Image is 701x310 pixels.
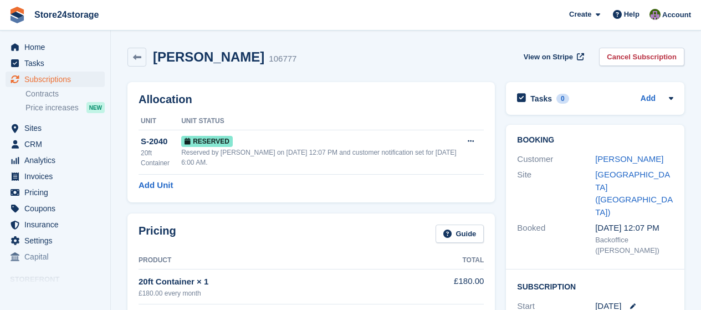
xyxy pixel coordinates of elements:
span: Sites [24,120,91,136]
th: Unit Status [181,113,460,130]
div: [DATE] 12:07 PM [595,222,673,235]
span: CRM [24,136,91,152]
span: Capital [24,249,91,265]
div: Booked [517,222,595,256]
span: Account [662,9,691,21]
h2: Tasks [530,94,552,104]
span: Coupons [24,201,91,216]
a: menu [6,120,105,136]
div: Reserved by [PERSON_NAME] on [DATE] 12:07 PM and customer notification set for [DATE] 6:00 AM. [181,148,460,167]
div: 20ft Container × 1 [139,276,431,288]
th: Total [431,252,484,270]
a: menu [6,169,105,184]
span: Price increases [25,103,79,113]
div: £180.00 every month [139,288,431,298]
div: Customer [517,153,595,166]
td: £180.00 [431,269,484,304]
a: menu [6,201,105,216]
span: Pricing [24,185,91,200]
img: stora-icon-8386f47178a22dfd0bd8f6a31ec36ba5ce8667c1dd55bd0f319d3a0aa187defe.svg [9,7,25,23]
a: Price increases NEW [25,101,105,114]
span: Tasks [24,55,91,71]
a: menu [6,55,105,71]
a: menu [6,185,105,200]
a: menu [6,233,105,248]
span: Invoices [24,169,91,184]
span: Analytics [24,153,91,168]
div: S-2040 [141,135,181,148]
th: Product [139,252,431,270]
a: menu [6,249,105,265]
h2: Pricing [139,225,176,243]
a: menu [6,153,105,168]
div: NEW [86,102,105,113]
span: Home [24,39,91,55]
a: Contracts [25,89,105,99]
a: menu [6,72,105,87]
a: Add Unit [139,179,173,192]
img: Jane Welch [649,9,661,20]
div: 20ft Container [141,148,181,168]
a: [PERSON_NAME] [595,154,663,164]
a: menu [6,39,105,55]
span: Settings [24,233,91,248]
div: 106777 [269,53,296,65]
div: 0 [556,94,569,104]
span: Subscriptions [24,72,91,87]
a: [GEOGRAPHIC_DATA] ([GEOGRAPHIC_DATA]) [595,170,673,217]
span: Help [624,9,639,20]
div: Backoffice ([PERSON_NAME]) [595,235,673,256]
span: Insurance [24,217,91,232]
div: Site [517,169,595,218]
span: Create [569,9,591,20]
a: Guide [436,225,484,243]
h2: Subscription [517,281,673,292]
span: Reserved [181,136,233,147]
h2: Booking [517,136,673,145]
h2: [PERSON_NAME] [153,49,264,64]
a: Store24storage [30,6,104,24]
a: menu [6,217,105,232]
th: Unit [139,113,181,130]
span: View on Stripe [524,52,573,63]
span: Storefront [10,274,110,285]
a: View on Stripe [519,48,586,66]
a: Add [641,93,656,105]
a: Cancel Subscription [599,48,684,66]
h2: Allocation [139,93,484,106]
a: menu [6,136,105,152]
